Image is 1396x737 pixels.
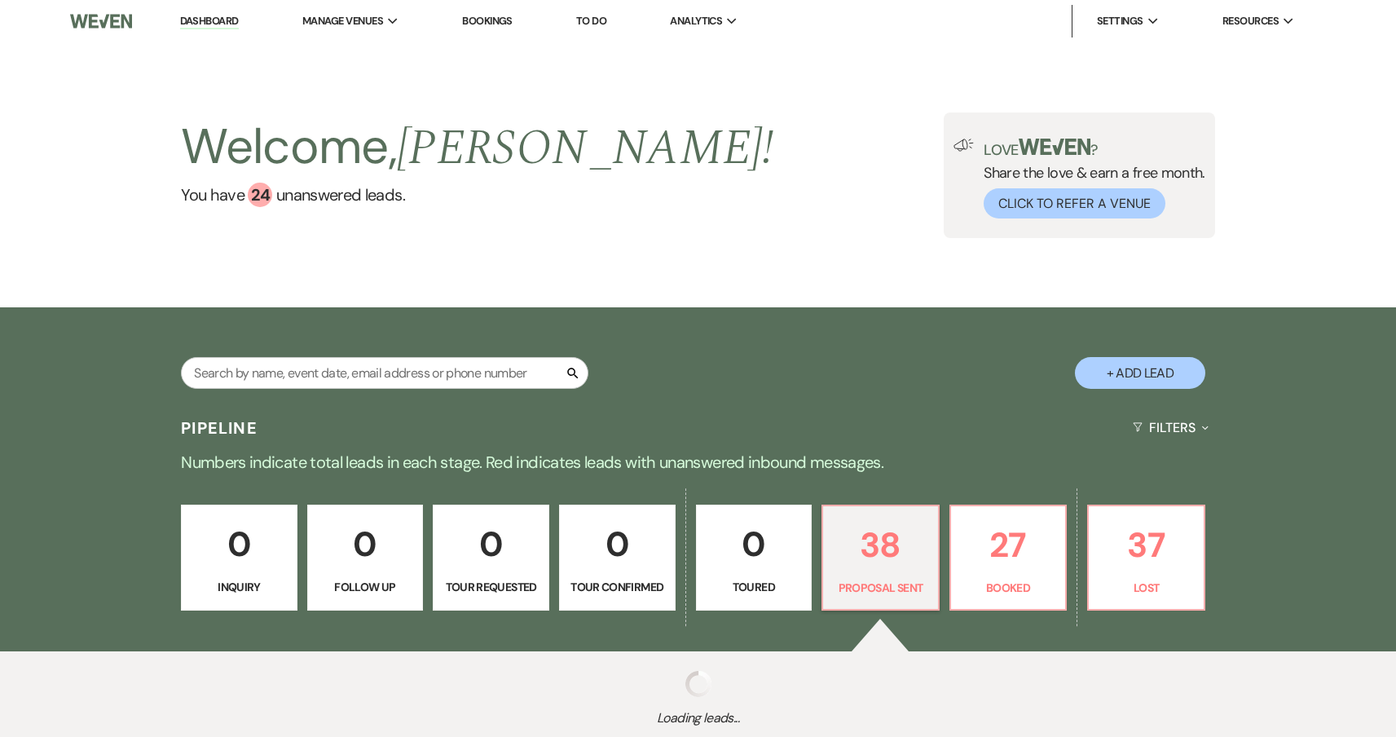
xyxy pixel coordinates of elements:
[318,578,413,596] p: Follow Up
[576,14,606,28] a: To Do
[984,188,1165,218] button: Click to Refer a Venue
[1087,505,1205,611] a: 37Lost
[70,4,132,38] img: Weven Logo
[192,578,287,596] p: Inquiry
[559,505,676,611] a: 0Tour Confirmed
[949,505,1068,611] a: 27Booked
[961,579,1056,597] p: Booked
[961,518,1056,572] p: 27
[318,517,413,572] p: 0
[302,13,383,29] span: Manage Venues
[70,708,1327,728] span: Loading leads...
[1097,13,1143,29] span: Settings
[1019,139,1091,155] img: weven-logo-green.svg
[1126,406,1215,449] button: Filters
[192,517,287,572] p: 0
[1075,357,1205,389] button: + Add Lead
[112,449,1285,475] p: Numbers indicate total leads in each stage. Red indicates leads with unanswered inbound messages.
[443,578,539,596] p: Tour Requested
[707,517,802,572] p: 0
[974,139,1205,218] div: Share the love & earn a free month.
[433,505,549,611] a: 0Tour Requested
[397,111,773,186] span: [PERSON_NAME] !
[833,579,928,597] p: Proposal Sent
[443,517,539,572] p: 0
[685,671,711,697] img: loading spinner
[180,14,239,29] a: Dashboard
[181,113,773,183] h2: Welcome,
[670,13,722,29] span: Analytics
[821,505,940,611] a: 38Proposal Sent
[181,357,588,389] input: Search by name, event date, email address or phone number
[984,139,1205,157] p: Love ?
[953,139,974,152] img: loud-speaker-illustration.svg
[707,578,802,596] p: Toured
[181,183,773,207] a: You have 24 unanswered leads.
[1099,518,1194,572] p: 37
[307,505,424,611] a: 0Follow Up
[181,417,258,439] h3: Pipeline
[462,14,513,28] a: Bookings
[570,517,665,572] p: 0
[833,518,928,572] p: 38
[570,578,665,596] p: Tour Confirmed
[1099,579,1194,597] p: Lost
[248,183,272,207] div: 24
[696,505,812,611] a: 0Toured
[181,505,297,611] a: 0Inquiry
[1222,13,1279,29] span: Resources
